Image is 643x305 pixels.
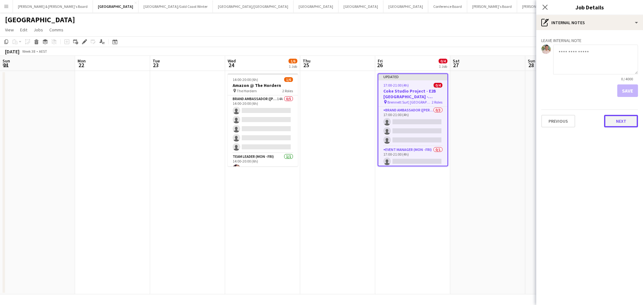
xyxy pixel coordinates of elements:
[536,3,643,11] h3: Job Details
[536,15,643,30] div: Internal notes
[604,115,638,127] button: Next
[428,0,467,13] button: Conference Board
[541,115,575,127] button: Previous
[13,0,93,13] button: [PERSON_NAME] & [PERSON_NAME]'s Board
[213,0,294,13] button: [GEOGRAPHIC_DATA]/[GEOGRAPHIC_DATA]
[517,0,597,13] button: [PERSON_NAME] & [PERSON_NAME]'s Board
[93,0,138,13] button: [GEOGRAPHIC_DATA]
[294,0,338,13] button: [GEOGRAPHIC_DATA]
[541,38,638,43] h3: Leave internal note
[616,77,638,81] span: 0 / 4000
[338,0,383,13] button: [GEOGRAPHIC_DATA]
[383,0,428,13] button: [GEOGRAPHIC_DATA]
[467,0,517,13] button: [PERSON_NAME]'s Board
[138,0,213,13] button: [GEOGRAPHIC_DATA]/Gold Coast Winter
